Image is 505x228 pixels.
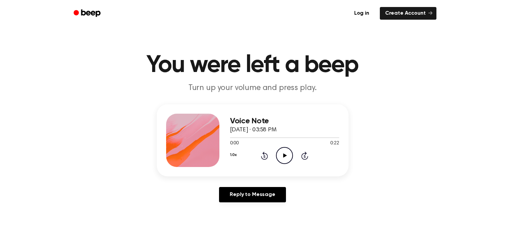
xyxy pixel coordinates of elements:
a: Beep [69,7,107,20]
span: [DATE] · 03:58 PM [230,127,277,133]
a: Reply to Message [219,187,286,202]
h1: You were left a beep [82,53,423,77]
span: 0:00 [230,140,239,147]
button: 1.0x [230,149,237,161]
span: 0:22 [330,140,339,147]
p: Turn up your volume and press play. [125,83,380,94]
h3: Voice Note [230,117,339,126]
a: Create Account [380,7,436,20]
a: Log in [348,6,376,21]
